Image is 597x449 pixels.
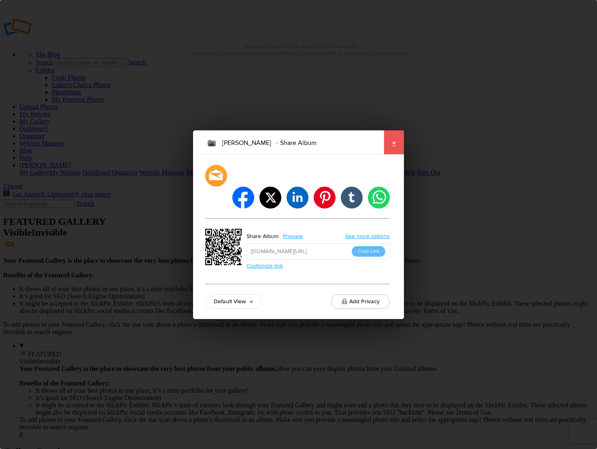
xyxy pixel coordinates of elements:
a: Preview [278,231,309,242]
div: https://slickpic.us/18448466jy-R [205,229,244,268]
li: pinterest [314,187,336,209]
button: Copy Link [352,246,385,257]
a: Default View [205,294,262,309]
li: twitter [259,187,281,209]
img: album_locked.png [205,137,218,150]
li: tumblr [341,187,363,209]
a: × [384,130,404,155]
li: Share Album [271,136,317,150]
a: Customize link [246,262,283,269]
li: facebook [232,187,254,209]
li: linkedin [287,187,308,209]
button: Add Privacy [331,294,390,309]
div: Share Album [246,231,278,242]
a: See more options [345,233,390,240]
li: [PERSON_NAME] [222,136,271,150]
li: whatsapp [368,187,390,209]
